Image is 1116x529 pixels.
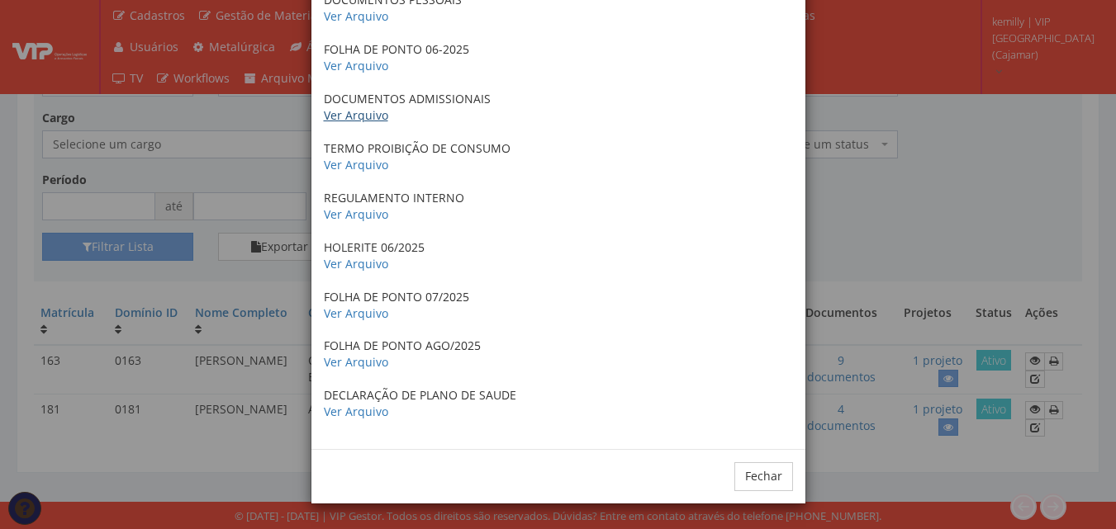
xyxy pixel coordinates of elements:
p: HOLERITE 06/2025 [324,239,793,272]
a: Ver Arquivo [324,206,388,222]
p: FOLHA DE PONTO AGO/2025 [324,338,793,371]
p: REGULAMENTO INTERNO [324,190,793,223]
p: DOCUMENTOS ADMISSIONAIS [324,91,793,124]
p: FOLHA DE PONTO 06-2025 [324,41,793,74]
a: Ver Arquivo [324,157,388,172]
p: FOLHA DE PONTO 07/2025 [324,289,793,322]
a: Ver Arquivo [324,58,388,73]
a: Ver Arquivo [324,107,388,123]
a: Ver Arquivo [324,404,388,419]
p: TERMO PROIBIÇÃO DE CONSUMO [324,140,793,173]
a: Ver Arquivo [324,305,388,321]
p: DECLARAÇÃO DE PLANO DE SAUDE [324,387,793,420]
a: Ver Arquivo [324,8,388,24]
button: Fechar [734,462,793,490]
a: Ver Arquivo [324,256,388,272]
a: Ver Arquivo [324,354,388,370]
